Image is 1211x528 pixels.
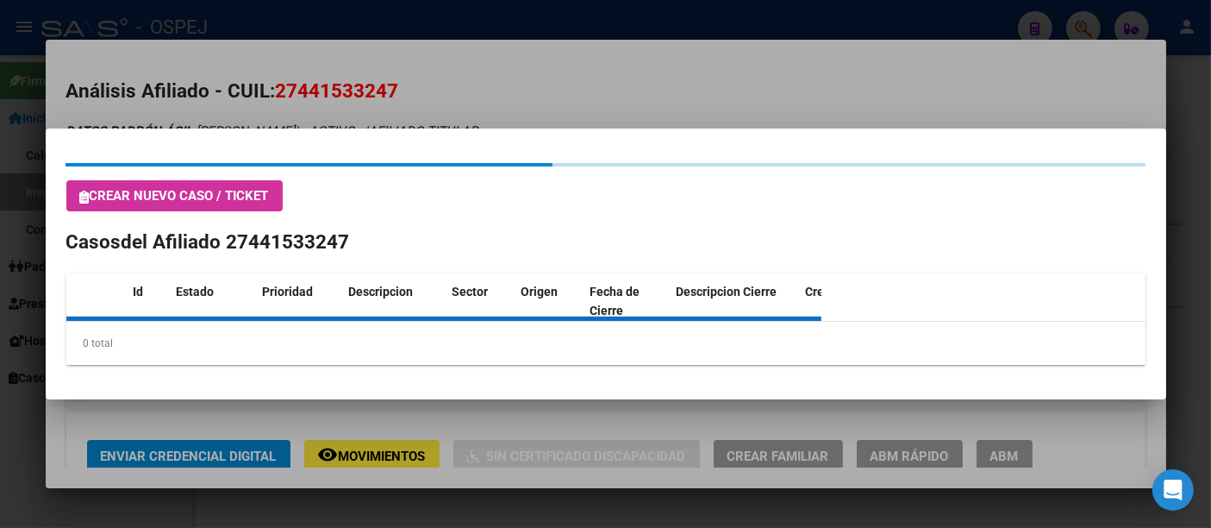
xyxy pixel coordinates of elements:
datatable-header-cell: Creado [799,273,885,330]
span: Estado [177,285,215,299]
div: Open Intercom Messenger [1152,469,1194,511]
span: Descripcion [349,285,414,299]
span: Origen [521,285,559,299]
datatable-header-cell: Id [127,273,170,330]
span: Id [134,285,144,299]
datatable-header-cell: Origen [515,273,584,330]
datatable-header-cell: Sector [446,273,515,330]
button: Crear nuevo caso / ticket [66,180,283,211]
datatable-header-cell: Estado [170,273,256,330]
span: Creado [806,285,846,299]
span: Crear nuevo caso / ticket [80,188,269,204]
datatable-header-cell: Descripcion Cierre [670,273,799,330]
span: Fecha de Cierre [590,285,640,318]
datatable-header-cell: Fecha de Cierre [584,273,670,330]
h2: Casos [66,228,1145,257]
span: Prioridad [263,285,314,299]
datatable-header-cell: Prioridad [256,273,342,330]
span: Descripcion Cierre [677,285,777,299]
datatable-header-cell: Descripcion [342,273,446,330]
span: Sector [453,285,489,299]
div: 0 total [66,322,1145,365]
span: del Afiliado 27441533247 [122,230,350,253]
